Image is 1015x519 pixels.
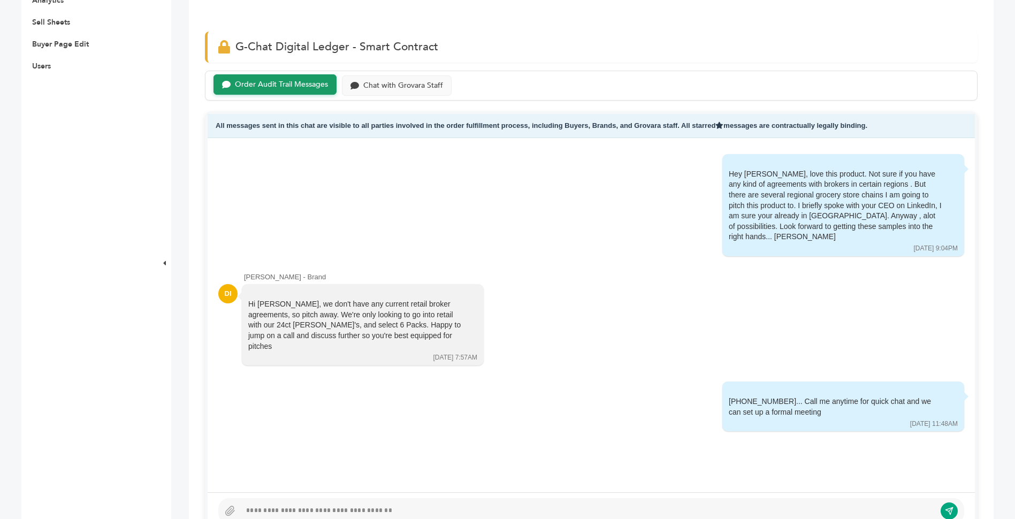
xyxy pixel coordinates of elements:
a: Sell Sheets [32,17,70,27]
div: DI [218,284,238,303]
span: G-Chat Digital Ledger - Smart Contract [235,39,438,55]
a: Users [32,61,51,71]
div: Hi [PERSON_NAME], we don't have any current retail broker agreements, so pitch away. We're only l... [248,299,462,352]
div: Hey [PERSON_NAME], love this product. Not sure if you have any kind of agreements with brokers in... [729,169,943,242]
div: Chat with Grovara Staff [363,81,443,90]
div: [PHONE_NUMBER]... Call me anytime for quick chat and we can set up a formal meeting [729,396,943,417]
div: Order Audit Trail Messages [235,80,328,89]
div: All messages sent in this chat are visible to all parties involved in the order fulfillment proce... [208,114,975,138]
div: [PERSON_NAME] - Brand [244,272,964,282]
div: [DATE] 9:04PM [914,244,958,253]
a: Buyer Page Edit [32,39,89,49]
div: [DATE] 11:48AM [910,419,958,429]
div: [DATE] 7:57AM [433,353,477,362]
